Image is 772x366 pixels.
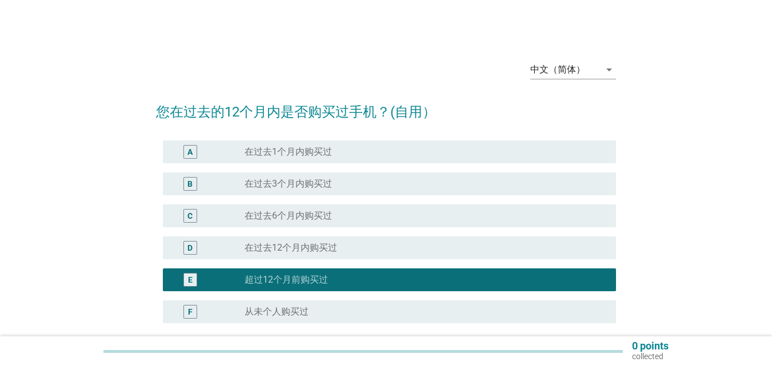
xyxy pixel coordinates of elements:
div: A [187,146,193,158]
label: 在过去3个月内购买过 [245,178,332,190]
label: 从未个人购买过 [245,306,309,317]
div: F [188,306,193,318]
i: arrow_drop_down [602,63,616,77]
label: 在过去12个月内购买过 [245,242,337,254]
p: 0 points [632,341,669,351]
label: 在过去6个月内购买过 [245,210,332,222]
div: B [187,178,193,190]
div: C [187,210,193,222]
label: 在过去1个月内购买过 [245,146,332,158]
label: 超过12个月前购买过 [245,274,328,285]
p: collected [632,351,669,361]
h2: 您在过去的12个月内是否购买过手机？(自用） [156,90,616,122]
div: E [188,274,193,286]
div: 中文（简体） [530,65,585,75]
div: D [187,242,193,254]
